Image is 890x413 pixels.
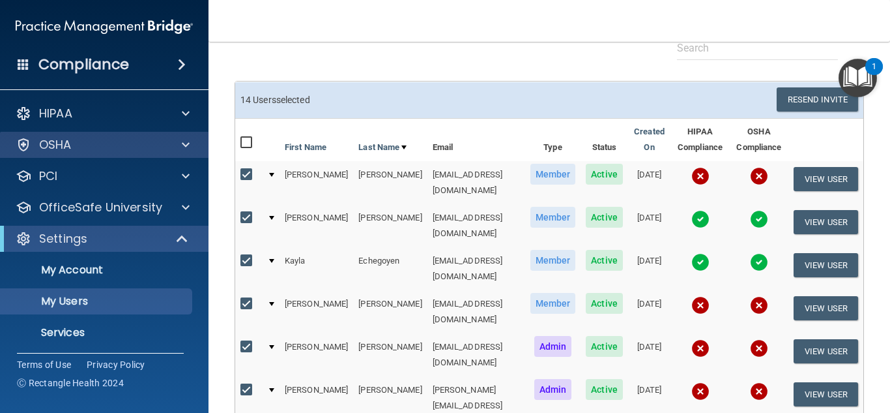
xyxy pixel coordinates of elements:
[530,293,576,314] span: Member
[750,167,768,185] img: cross.ca9f0e7f.svg
[633,124,665,155] a: Created On
[628,161,670,204] td: [DATE]
[628,204,670,247] td: [DATE]
[427,247,525,290] td: [EMAIL_ADDRESS][DOMAIN_NAME]
[586,336,623,357] span: Active
[534,379,572,400] span: Admin
[39,168,57,184] p: PCI
[586,379,623,400] span: Active
[240,95,539,105] h6: 14 User selected
[670,119,730,161] th: HIPAA Compliance
[530,207,576,228] span: Member
[628,247,670,290] td: [DATE]
[427,161,525,204] td: [EMAIL_ADDRESS][DOMAIN_NAME]
[353,161,427,204] td: [PERSON_NAME]
[280,290,353,333] td: [PERSON_NAME]
[39,200,162,215] p: OfficeSafe University
[16,137,190,153] a: OSHA
[280,204,353,247] td: [PERSON_NAME]
[285,140,326,155] a: First Name
[691,296,710,314] img: cross.ca9f0e7f.svg
[530,250,576,271] span: Member
[872,67,876,84] div: 1
[16,14,193,40] img: PMB logo
[16,231,189,247] a: Settings
[794,296,858,320] button: View User
[280,333,353,376] td: [PERSON_NAME]
[280,161,353,204] td: [PERSON_NAME]
[691,382,710,401] img: cross.ca9f0e7f.svg
[586,207,623,228] span: Active
[534,336,572,357] span: Admin
[839,59,877,97] button: Open Resource Center, 1 new notification
[427,333,525,376] td: [EMAIL_ADDRESS][DOMAIN_NAME]
[39,106,72,121] p: HIPAA
[730,119,788,161] th: OSHA Compliance
[280,247,353,290] td: Kayla
[353,247,427,290] td: Echegoyen
[39,231,87,247] p: Settings
[794,253,858,277] button: View User
[353,204,427,247] td: [PERSON_NAME]
[586,293,623,314] span: Active
[17,358,71,371] a: Terms of Use
[586,164,623,185] span: Active
[665,320,874,373] iframe: Drift Widget Chat Controller
[353,333,427,376] td: [PERSON_NAME]
[750,296,768,314] img: cross.ca9f0e7f.svg
[628,333,670,376] td: [DATE]
[427,290,525,333] td: [EMAIL_ADDRESS][DOMAIN_NAME]
[358,140,407,155] a: Last Name
[777,87,858,112] button: Resend Invite
[691,210,710,228] img: tick.e7d51cea.svg
[581,119,628,161] th: Status
[38,55,129,74] h4: Compliance
[628,290,670,333] td: [DATE]
[427,204,525,247] td: [EMAIL_ADDRESS][DOMAIN_NAME]
[794,167,858,191] button: View User
[353,290,427,333] td: [PERSON_NAME]
[750,210,768,228] img: tick.e7d51cea.svg
[17,376,124,390] span: Ⓒ Rectangle Health 2024
[677,36,838,60] input: Search
[16,106,190,121] a: HIPAA
[8,264,186,277] p: My Account
[8,295,186,308] p: My Users
[691,253,710,271] img: tick.e7d51cea.svg
[272,95,276,105] span: s
[530,164,576,185] span: Member
[750,253,768,271] img: tick.e7d51cea.svg
[586,250,623,271] span: Active
[691,167,710,185] img: cross.ca9f0e7f.svg
[794,210,858,234] button: View User
[16,168,190,184] a: PCI
[427,119,525,161] th: Email
[8,326,186,339] p: Services
[39,137,72,153] p: OSHA
[525,119,581,161] th: Type
[87,358,145,371] a: Privacy Policy
[794,382,858,406] button: View User
[750,382,768,401] img: cross.ca9f0e7f.svg
[16,200,190,215] a: OfficeSafe University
